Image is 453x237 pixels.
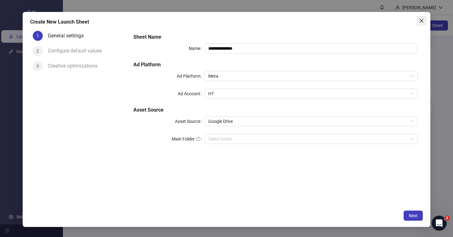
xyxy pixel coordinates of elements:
[172,134,204,144] label: Main Folder
[36,48,39,53] span: 2
[133,33,418,41] h5: Sheet Name
[36,63,39,69] span: 3
[432,216,447,231] iframe: Intercom live chat
[417,16,427,26] button: Close
[48,46,107,56] div: Configure default values
[208,89,414,98] span: HT
[204,43,418,53] input: Name
[208,117,414,126] span: Google Drive
[133,106,418,114] h5: Asset Source
[48,61,103,71] div: Creative optimizations
[409,213,418,218] span: Next
[175,116,204,126] label: Asset Source
[178,89,204,99] label: Ad Account
[419,18,424,23] span: close
[133,61,418,69] h5: Ad Platform
[189,43,204,53] label: Name
[445,216,450,221] span: 2
[30,18,423,26] div: Create New Launch Sheet
[196,137,200,141] span: question-circle
[208,71,414,81] span: Meta
[36,33,39,38] span: 1
[48,31,89,41] div: General settings
[177,71,204,81] label: Ad Platform
[404,211,423,221] button: Next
